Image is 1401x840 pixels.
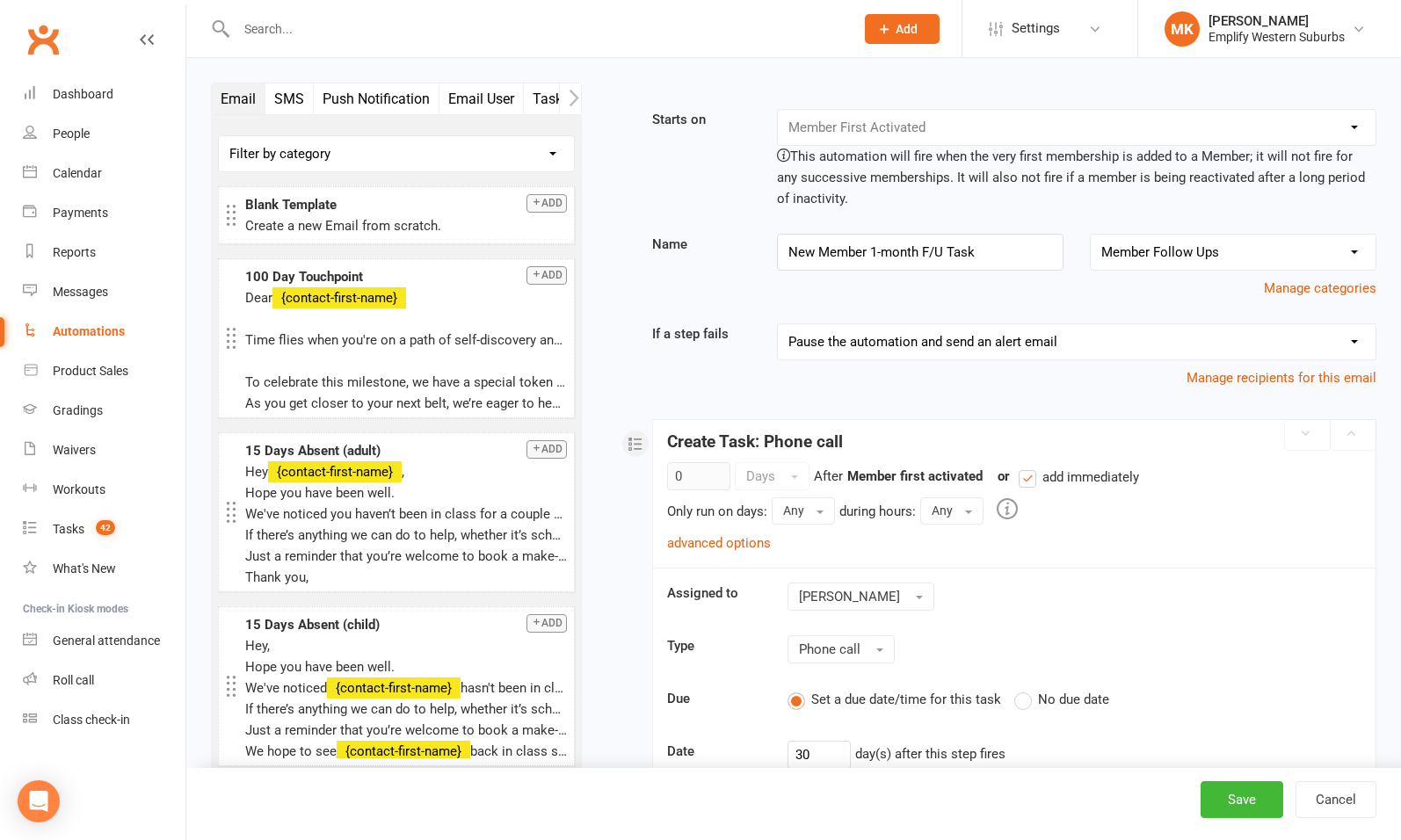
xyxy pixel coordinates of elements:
[1012,9,1060,48] span: Settings
[245,503,567,525] p: We've noticed you haven’t been in class for a couple of weeks and just wanted to check in to see ...
[1042,467,1139,485] span: add immediately
[1201,781,1283,818] button: Save
[788,635,895,663] button: Phone call
[774,741,1375,769] div: day(s) after this step fires
[23,114,185,154] a: People
[524,83,572,114] button: Task
[53,443,96,457] div: Waivers
[23,470,185,510] a: Workouts
[245,699,567,720] p: If there’s anything we can do to help, whether it’s scheduling or make-up classes, let us know.
[526,440,567,459] button: Add
[245,546,567,567] p: Just a reminder that you’re welcome to book a make-up class for any sessions missed. These make-u...
[23,661,185,700] a: Roll call
[245,372,567,393] p: To celebrate this milestone, we have a special token of appreciation waiting for you at the dojo....
[245,287,567,308] p: Dear
[53,245,96,259] div: Reports
[23,351,185,391] a: Product Sales
[245,461,567,482] p: Hey ,
[654,583,774,604] label: Assigned to
[814,468,843,484] span: After
[639,323,764,344] label: If a step fails
[245,741,567,762] p: We hope to see back in class soon.
[23,272,185,312] a: Messages
[839,501,916,522] div: during hours:
[231,17,842,41] input: Search...
[526,614,567,633] button: Add
[21,18,65,62] a: Clubworx
[53,324,125,338] div: Automations
[667,431,843,452] strong: Create Task: Phone call
[772,497,835,524] button: Any
[788,583,934,611] button: [PERSON_NAME]
[1264,278,1376,299] button: Manage categories
[667,535,771,551] a: advanced options
[896,22,918,36] span: Add
[245,215,567,236] div: Create a new Email from scratch.
[53,166,102,180] div: Calendar
[654,635,774,656] label: Type
[526,194,567,213] button: Add
[920,497,984,524] button: Any
[245,482,567,503] p: Hope you have been well.
[23,233,185,272] a: Reports
[667,501,767,522] div: Only run on days:
[53,634,160,648] div: General attendance
[847,468,983,484] strong: Member first activated
[245,329,567,351] p: Time flies when you're on a path of self-discovery and improvement! It’s been 100 days since you ...
[53,206,108,220] div: Payments
[245,393,567,414] p: As you get closer to your next belt, we’re eager to hear about your journey. What moments have ma...
[23,431,185,470] a: Waivers
[53,285,108,299] div: Messages
[23,549,185,589] a: What's New
[245,614,567,635] div: 15 Days Absent (child)
[1296,781,1376,818] button: Cancel
[245,567,567,588] p: Thank you,
[96,520,115,535] span: 42
[526,266,567,285] button: Add
[53,403,103,417] div: Gradings
[53,561,116,576] div: What's New
[987,466,1139,488] div: or
[245,677,567,699] p: We've noticed hasn't been in class for a couple of weeks and just wanted to check in to see if ev...
[1038,689,1109,707] span: No due date
[23,700,185,740] a: Class kiosk mode
[23,391,185,431] a: Gradings
[23,154,185,193] a: Calendar
[1209,13,1345,29] div: [PERSON_NAME]
[245,194,567,215] div: Blank Template
[53,713,130,727] div: Class check-in
[799,641,860,657] span: Phone call
[53,482,105,496] div: Workouts
[23,312,185,351] a: Automations
[53,127,90,141] div: People
[23,510,185,549] a: Tasks 42
[245,656,567,677] p: Hope you have been well.
[245,525,567,546] p: If there’s anything we can do to help, whether it’s scheduling or make-up classes, let us know.
[53,364,128,378] div: Product Sales
[23,193,185,233] a: Payments
[654,688,774,709] label: Due
[245,266,567,287] div: 100 Day Touchpoint
[314,83,439,114] button: Push Notification
[53,87,113,101] div: Dashboard
[245,440,567,461] div: 15 Days Absent (adult)
[654,741,774,762] label: Date
[18,780,60,822] div: Open Intercom Messenger
[1187,370,1376,386] a: Manage recipients for this email
[53,522,84,536] div: Tasks
[799,589,900,605] span: [PERSON_NAME]
[1209,29,1345,45] div: Emplify Western Suburbs
[639,109,764,130] label: Starts on
[865,14,940,44] button: Add
[23,75,185,114] a: Dashboard
[639,234,764,255] label: Name
[245,635,567,656] p: Hey,
[777,146,1376,209] div: This automation will fire when the very first membership is added to a Member; it will not fire f...
[23,621,185,661] a: General attendance kiosk mode
[811,689,1001,707] span: Set a due date/time for this task
[53,673,94,687] div: Roll call
[265,83,314,114] button: SMS
[245,720,567,741] p: Just a reminder that you’re welcome to book a make-up class for any sessions missed. These make-u...
[439,83,524,114] button: Email User
[212,83,265,114] button: Email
